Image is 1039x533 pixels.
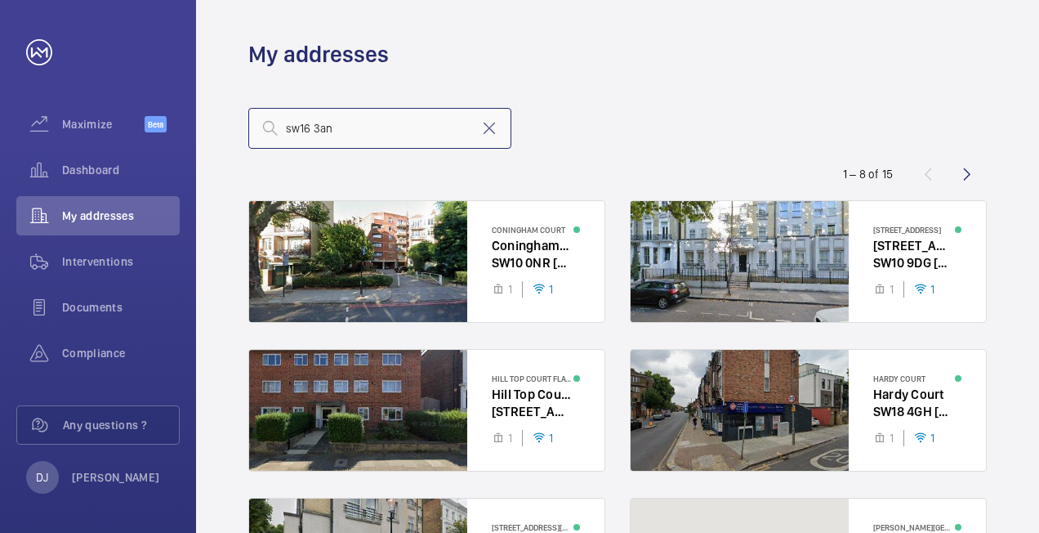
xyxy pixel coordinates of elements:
span: Documents [62,299,180,316]
p: DJ [36,469,48,486]
input: Search by address [248,108,511,149]
div: 1 – 8 of 15 [843,166,893,182]
span: Beta [145,116,167,132]
span: Interventions [62,253,180,270]
span: My addresses [62,208,180,224]
span: Maximize [62,116,145,132]
span: Dashboard [62,162,180,178]
span: Compliance [62,345,180,361]
span: Any questions ? [63,417,179,433]
p: [PERSON_NAME] [72,469,160,486]
h1: My addresses [248,39,389,69]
